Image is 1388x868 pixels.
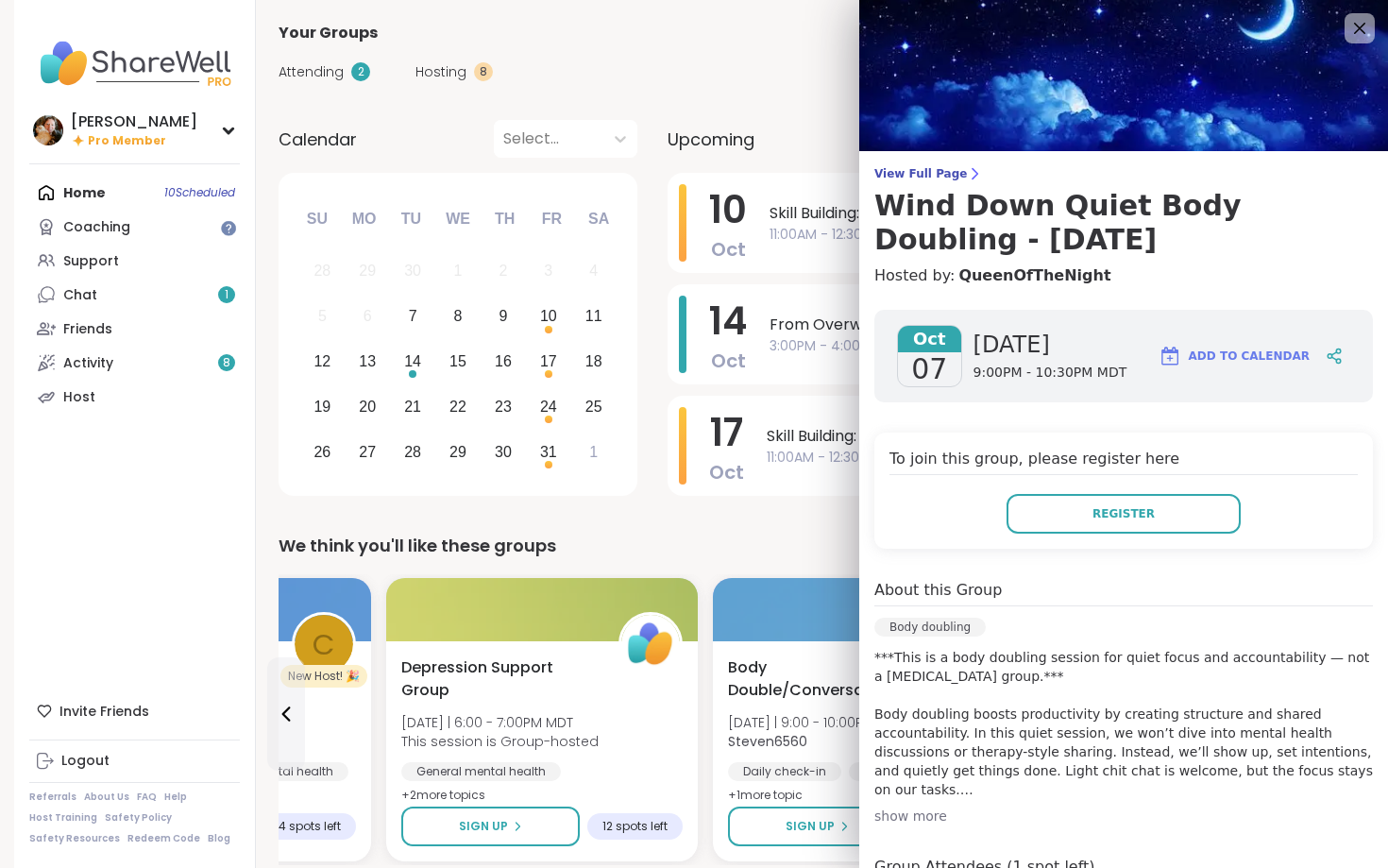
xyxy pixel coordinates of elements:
div: Choose Monday, October 20th, 2025 [347,386,388,427]
a: Support [29,244,240,278]
span: 4 spots left [279,819,341,834]
div: Not available Saturday, October 4th, 2025 [573,251,614,292]
div: Mo [343,198,384,240]
div: Choose Thursday, October 30th, 2025 [483,432,524,472]
div: 11 [585,303,602,329]
div: Th [484,198,526,240]
a: Blog [208,832,230,845]
div: Choose Thursday, October 23rd, 2025 [483,386,524,427]
div: Logout [61,752,110,771]
span: C [313,622,335,667]
div: 28 [313,258,330,283]
span: Oct [709,459,744,485]
span: Hosting [415,62,466,82]
div: 8 [474,62,493,81]
span: Skill Building: Emotional Regulation [767,425,1317,448]
div: Choose Friday, October 24th, 2025 [528,386,568,427]
span: View Full Page [874,166,1373,181]
div: Choose Tuesday, October 21st, 2025 [393,386,433,427]
div: Activity [63,354,113,373]
span: 1 [225,287,229,303]
span: 3:00PM - 4:00PM MDT [770,336,1317,356]
button: Register [1007,494,1241,534]
span: [DATE] | 9:00 - 10:00PM MDT [728,713,906,732]
div: Support [63,252,119,271]
a: Referrals [29,791,76,804]
div: 29 [449,439,466,465]
div: 5 [318,303,327,329]
span: Body Double/Conversations/Chill [728,656,924,702]
div: Su [296,198,338,240]
div: 16 [495,349,512,374]
div: New Host! 🎉 [280,665,367,688]
div: 10 [540,303,557,329]
div: 20 [359,394,376,419]
div: Choose Friday, October 17th, 2025 [528,342,568,383]
span: Oct [898,326,961,352]
span: Register [1092,505,1155,522]
div: 21 [404,394,421,419]
span: Skill Building: Solution-Focused Problem-Solving [770,202,1317,225]
div: Choose Wednesday, October 22nd, 2025 [438,386,479,427]
span: 8 [223,355,230,371]
div: Not available Thursday, October 2nd, 2025 [483,251,524,292]
a: Host Training [29,811,97,825]
div: Coaching [63,218,130,237]
div: General mental health [401,762,561,781]
div: 2 [499,258,507,283]
span: 11:00AM - 12:30PM MDT [767,448,1317,468]
div: Choose Tuesday, October 7th, 2025 [393,297,433,337]
div: Choose Saturday, October 11th, 2025 [573,297,614,337]
div: Choose Saturday, October 18th, 2025 [573,342,614,383]
div: Not available Sunday, October 5th, 2025 [302,297,343,337]
div: Not available Tuesday, September 30th, 2025 [393,251,433,292]
div: 28 [404,439,421,465]
div: 17 [540,349,557,374]
div: Invite Friends [29,694,240,728]
div: Not available Wednesday, October 1st, 2025 [438,251,479,292]
button: Sign Up [728,807,906,846]
div: Chat [63,286,97,305]
div: Tu [390,198,432,240]
div: 30 [495,439,512,465]
a: Coaching [29,210,240,244]
img: LuAnn [33,115,63,145]
img: ShareWell Nav Logo [29,30,240,96]
span: 07 [911,352,947,386]
a: FAQ [137,791,157,804]
span: [DATE] | 6:00 - 7:00PM MDT [401,713,599,732]
span: Sign Up [459,818,508,835]
div: Choose Monday, October 27th, 2025 [347,432,388,472]
img: ShareWell Logomark [1159,345,1181,367]
button: Sign Up [401,807,580,846]
div: 12 [313,349,330,374]
div: Not available Friday, October 3rd, 2025 [528,251,568,292]
span: Add to Calendar [1189,348,1310,365]
div: 7 [409,303,417,329]
div: 14 [404,349,421,374]
div: Not available Monday, October 6th, 2025 [347,297,388,337]
div: Body doubling [874,618,986,637]
span: Your Groups [279,22,378,44]
span: [DATE] [973,330,1127,360]
a: Friends [29,312,240,346]
div: Choose Wednesday, October 15th, 2025 [438,342,479,383]
div: Choose Friday, October 10th, 2025 [528,297,568,337]
div: Host [63,388,95,407]
iframe: Spotlight [221,221,236,236]
div: [PERSON_NAME] [71,111,197,132]
div: 13 [359,349,376,374]
div: 25 [585,394,602,419]
div: Friends [63,320,112,339]
div: 19 [313,394,330,419]
div: 3 [544,258,552,283]
div: 1 [454,258,463,283]
div: Not available Sunday, September 28th, 2025 [302,251,343,292]
div: Good company [849,762,973,781]
a: About Us [84,791,129,804]
div: month 2025-10 [299,248,616,474]
a: Help [164,791,187,804]
a: Safety Resources [29,832,120,845]
span: This session is Group-hosted [401,732,599,751]
a: Host [29,380,240,414]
